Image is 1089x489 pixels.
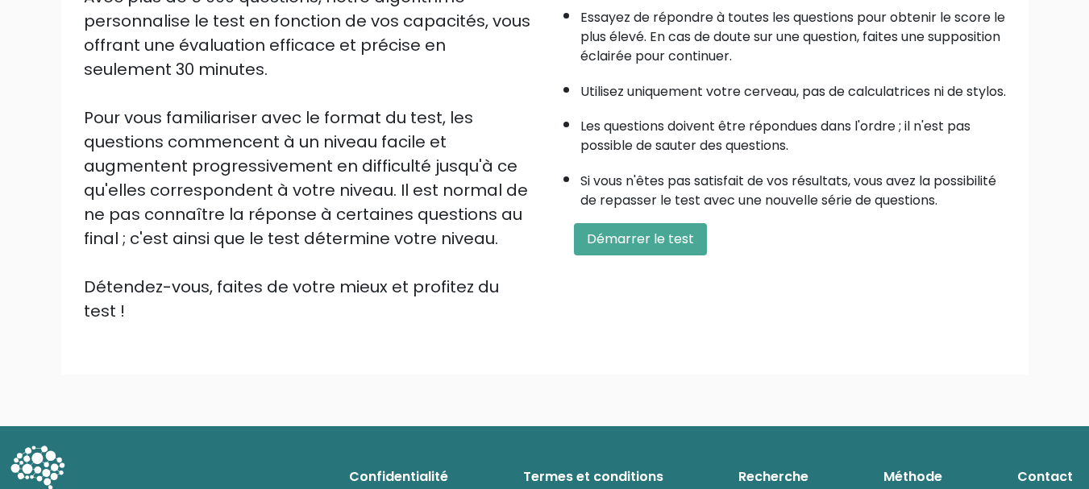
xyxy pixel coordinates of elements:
[523,467,663,486] font: Termes et conditions
[574,223,707,255] button: Démarrer le test
[580,8,1005,65] font: Essayez de répondre à toutes les questions pour obtenir le score le plus élevé. En cas de doute s...
[738,467,808,486] font: Recherche
[580,82,1006,101] font: Utilisez uniquement votre cerveau, pas de calculatrices ni de stylos.
[84,106,528,250] font: Pour vous familiariser avec le format du test, les questions commencent à un niveau facile et aug...
[587,230,694,248] font: Démarrer le test
[1017,467,1073,486] font: Contact
[580,117,971,155] font: Les questions doivent être répondues dans l'ordre ; il n'est pas possible de sauter des questions.
[349,467,448,486] font: Confidentialité
[580,172,996,209] font: Si vous n'êtes pas satisfait de vos résultats, vous avez la possibilité de repasser le test avec ...
[883,467,942,486] font: Méthode
[84,276,499,322] font: Détendez-vous, faites de votre mieux et profitez du test !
